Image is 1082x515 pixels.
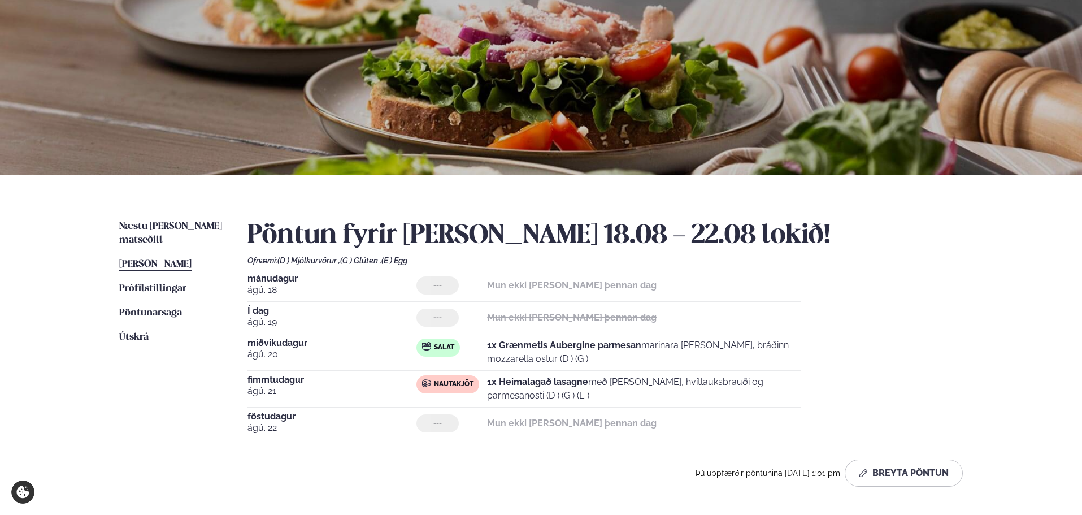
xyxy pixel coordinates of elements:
span: --- [433,419,442,428]
img: beef.svg [422,379,431,388]
span: ágú. 22 [247,421,416,435]
span: --- [433,313,442,322]
span: Nautakjöt [434,380,473,389]
strong: Mun ekki [PERSON_NAME] þennan dag [487,280,657,291]
strong: 1x Grænmetis Aubergine parmesan [487,340,641,350]
span: ágú. 19 [247,315,416,329]
span: Prófílstillingar [119,284,186,293]
a: Cookie settings [11,481,34,504]
div: Ofnæmi: [247,256,963,265]
p: með [PERSON_NAME], hvítlauksbrauði og parmesanosti (D ) (G ) (E ) [487,375,801,403]
span: föstudagur [247,412,416,421]
span: miðvikudagur [247,339,416,348]
span: Í dag [247,306,416,315]
span: fimmtudagur [247,375,416,384]
a: Útskrá [119,331,149,344]
span: ágú. 18 [247,283,416,297]
span: Útskrá [119,332,149,342]
p: marinara [PERSON_NAME], bráðinn mozzarella ostur (D ) (G ) [487,339,801,366]
strong: Mun ekki [PERSON_NAME] þennan dag [487,418,657,429]
a: [PERSON_NAME] [119,258,192,271]
span: ágú. 20 [247,348,416,361]
a: Pöntunarsaga [119,306,182,320]
button: Breyta Pöntun [845,460,963,487]
a: Næstu [PERSON_NAME] matseðill [119,220,225,247]
a: Prófílstillingar [119,282,186,296]
img: salad.svg [422,342,431,351]
span: Næstu [PERSON_NAME] matseðill [119,222,222,245]
span: Þú uppfærðir pöntunina [DATE] 1:01 pm [696,469,840,478]
span: (G ) Glúten , [340,256,381,265]
span: ágú. 21 [247,384,416,398]
strong: 1x Heimalagað lasagne [487,376,588,387]
span: (E ) Egg [381,256,407,265]
span: Salat [434,343,454,352]
strong: Mun ekki [PERSON_NAME] þennan dag [487,312,657,323]
span: Pöntunarsaga [119,308,182,318]
h2: Pöntun fyrir [PERSON_NAME] 18.08 - 22.08 lokið! [247,220,963,252]
span: --- [433,281,442,290]
span: mánudagur [247,274,416,283]
span: [PERSON_NAME] [119,259,192,269]
span: (D ) Mjólkurvörur , [277,256,340,265]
